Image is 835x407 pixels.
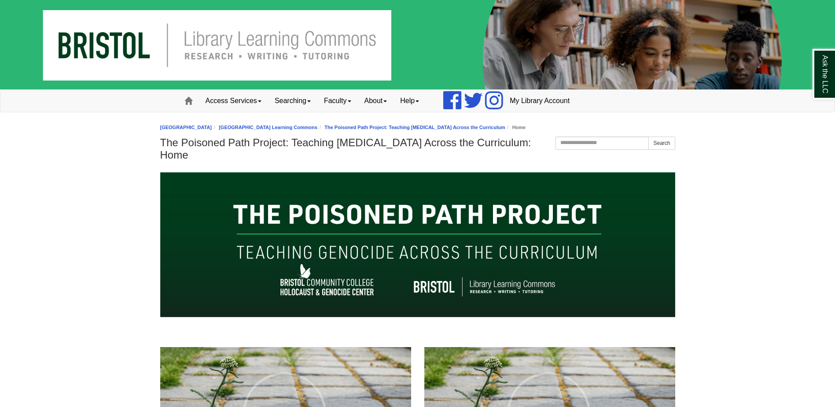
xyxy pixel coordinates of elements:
[317,90,358,112] a: Faculty
[358,90,394,112] a: About
[199,90,268,112] a: Access Services
[324,125,505,130] a: The Poisoned Path Project: Teaching [MEDICAL_DATA] Across the Curriculum
[648,137,675,150] button: Search
[505,123,526,132] li: Home
[160,123,675,132] nav: breadcrumb
[160,137,675,161] h1: The Poisoned Path Project: Teaching [MEDICAL_DATA] Across the Curriculum: Home
[394,90,426,112] a: Help
[219,125,317,130] a: [GEOGRAPHIC_DATA] Learning Commons
[160,125,212,130] a: [GEOGRAPHIC_DATA]
[503,90,576,112] a: My Library Account
[160,172,675,318] img: Poisoned Path Project
[268,90,317,112] a: Searching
